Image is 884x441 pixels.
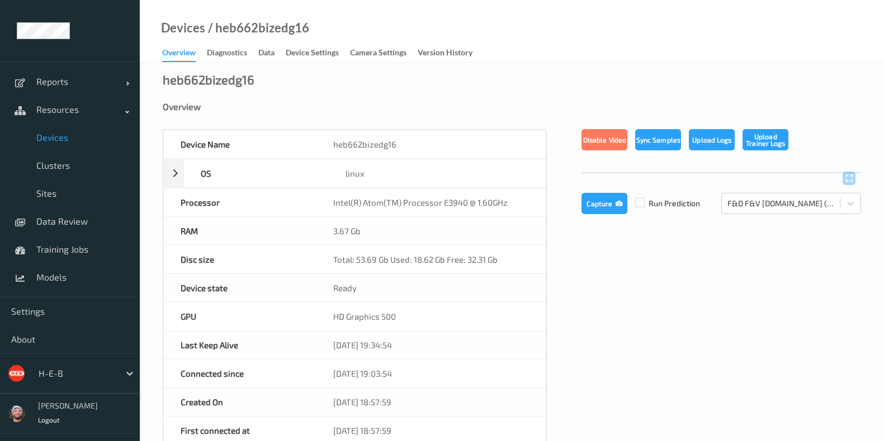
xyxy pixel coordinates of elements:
[207,47,247,61] div: Diagnostics
[329,159,546,187] div: linux
[164,188,316,216] div: Processor
[689,129,735,150] button: Upload Logs
[350,45,418,61] a: Camera Settings
[164,245,316,273] div: Disc size
[163,159,546,188] div: OSlinux
[164,359,316,387] div: Connected since
[164,302,316,330] div: GPU
[582,193,627,214] button: Capture
[163,74,254,85] div: heb662bizedg16
[205,22,309,34] div: / heb662bizedg16
[350,47,406,61] div: Camera Settings
[316,302,546,330] div: HD Graphics 500
[164,130,316,158] div: Device Name
[161,22,205,34] a: Devices
[418,45,484,61] a: Version History
[316,359,546,387] div: [DATE] 19:03:54
[164,274,316,302] div: Device state
[258,45,286,61] a: Data
[162,45,207,62] a: Overview
[207,45,258,61] a: Diagnostics
[316,217,546,245] div: 3.67 Gb
[162,47,196,62] div: Overview
[418,47,472,61] div: Version History
[163,101,861,112] div: Overview
[316,245,546,273] div: Total: 53.69 Gb Used: 18.62 Gb Free: 32.31 Gb
[258,47,275,61] div: Data
[184,159,329,187] div: OS
[316,388,546,416] div: [DATE] 18:57:59
[286,47,339,61] div: Device Settings
[164,331,316,359] div: Last Keep Alive
[316,188,546,216] div: Intel(R) Atom(TM) Processor E3940 @ 1.60GHz
[164,217,316,245] div: RAM
[164,388,316,416] div: Created On
[316,130,546,158] div: heb662bizedg16
[627,198,700,209] span: Run Prediction
[316,274,546,302] div: Ready
[286,45,350,61] a: Device Settings
[316,331,546,359] div: [DATE] 19:34:54
[582,129,627,150] button: Disable Video
[743,129,788,150] button: Upload Trainer Logs
[635,129,681,150] button: Sync Samples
